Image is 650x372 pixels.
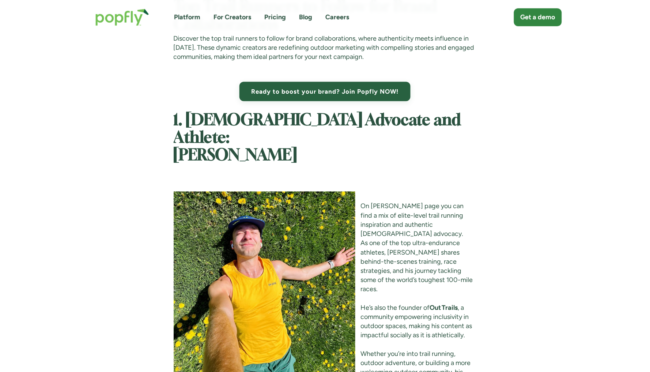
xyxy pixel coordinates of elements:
a: Platform [174,13,200,22]
a: Careers [325,13,349,22]
a: Ready to boost your brand? Join Popfly NOW! [239,82,411,101]
strong: Out Trails [430,304,458,312]
a: Blog [299,13,312,22]
a: home [88,1,156,33]
a: For Creators [213,13,251,22]
a: Get a demo [514,8,562,26]
div: Get a demo [521,13,555,22]
p: ‍ [174,165,477,174]
a: Pricing [264,13,286,22]
p: Discover the top trail runners to follow for brand collaborations, where authenticity meets influ... [174,34,477,62]
p: ‍ [174,184,477,193]
strong: 1. [DEMOGRAPHIC_DATA] Advocate and Athlete: [PERSON_NAME] [174,113,461,164]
